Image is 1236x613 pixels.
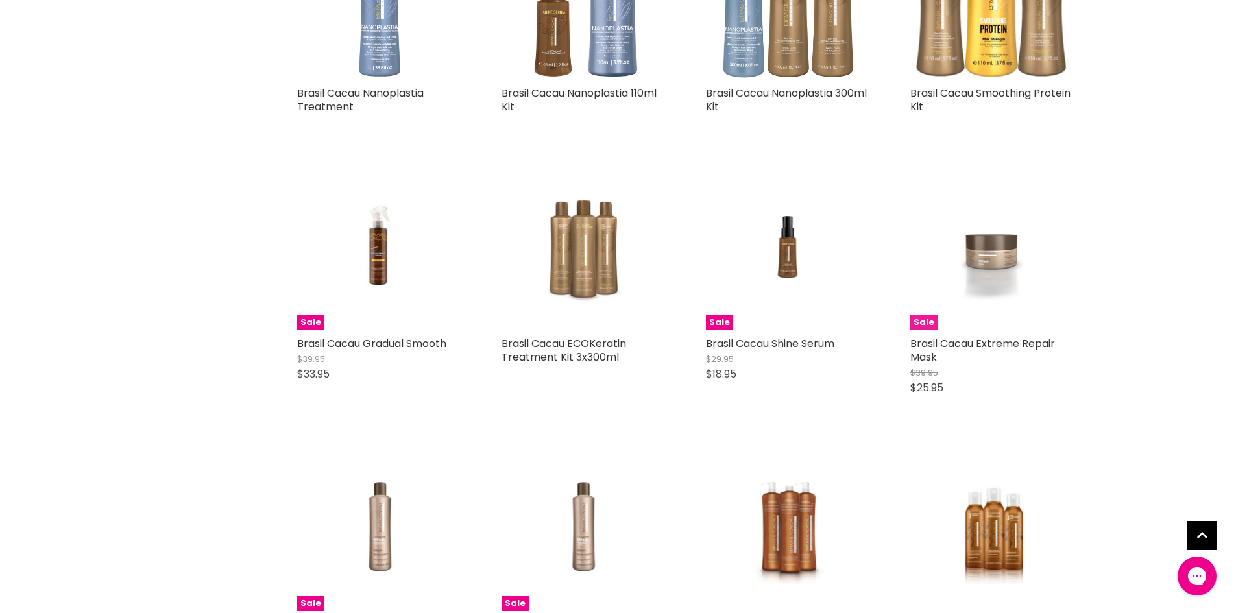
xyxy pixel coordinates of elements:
[706,446,871,611] a: Brasil Cacau ECOKeratin Treatment Kit 3x1Ltr
[502,165,667,330] a: Brasil Cacau ECOKeratin Treatment Kit 3x300ml
[297,315,324,330] span: Sale
[297,446,463,611] a: Brasil Cacau Extreme Repair ConditionerSale
[938,446,1048,611] img: Brasil Cacau ECOKeratin Treatment Kit 3x110ml
[324,165,435,330] img: Brasil Cacau Gradual Smooth
[297,353,325,365] span: $39.95
[938,165,1048,330] img: Brasil Cacau Extreme Repair Mask
[733,165,843,330] img: Brasil Cacau Shine Serum
[910,380,943,395] span: $25.95
[706,336,834,351] a: Brasil Cacau Shine Serum
[297,165,463,330] a: Brasil Cacau Gradual SmoothSale
[910,446,1076,611] a: Brasil Cacau ECOKeratin Treatment Kit 3x110ml
[297,596,324,611] span: Sale
[910,367,938,379] span: $39.95
[297,367,330,381] span: $33.95
[910,165,1076,330] a: Brasil Cacau Extreme Repair MaskSale
[529,165,639,330] img: Brasil Cacau ECOKeratin Treatment Kit 3x300ml
[706,86,867,114] a: Brasil Cacau Nanoplastia 300ml Kit
[502,86,657,114] a: Brasil Cacau Nanoplastia 110ml Kit
[910,86,1071,114] a: Brasil Cacau Smoothing Protein Kit
[706,165,871,330] a: Brasil Cacau Shine SerumSale
[706,367,736,381] span: $18.95
[733,446,843,611] img: Brasil Cacau ECOKeratin Treatment Kit 3x1Ltr
[1171,552,1223,600] iframe: Gorgias live chat messenger
[502,596,529,611] span: Sale
[324,446,435,611] img: Brasil Cacau Extreme Repair Conditioner
[502,336,626,365] a: Brasil Cacau ECOKeratin Treatment Kit 3x300ml
[297,86,424,114] a: Brasil Cacau Nanoplastia Treatment
[910,336,1055,365] a: Brasil Cacau Extreme Repair Mask
[529,446,639,611] img: Brasil Cacau Extreme Repair Shampoo
[297,336,446,351] a: Brasil Cacau Gradual Smooth
[706,315,733,330] span: Sale
[706,353,734,365] span: $29.95
[910,315,938,330] span: Sale
[502,446,667,611] a: Brasil Cacau Extreme Repair ShampooSale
